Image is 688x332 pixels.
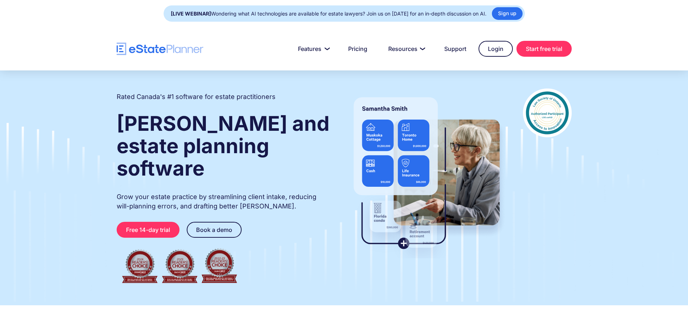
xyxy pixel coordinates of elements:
[479,41,513,57] a: Login
[171,9,486,19] div: Wondering what AI technologies are available for estate lawyers? Join us on [DATE] for an in-dept...
[436,42,475,56] a: Support
[117,92,276,102] h2: Rated Canada's #1 software for estate practitioners
[380,42,432,56] a: Resources
[345,89,509,258] img: estate planner showing wills to their clients, using eState Planner, a leading estate planning so...
[117,111,329,181] strong: [PERSON_NAME] and estate planning software
[339,42,376,56] a: Pricing
[171,10,211,17] strong: [LIVE WEBINAR]
[187,222,242,238] a: Book a demo
[492,7,523,20] a: Sign up
[289,42,336,56] a: Features
[117,192,330,211] p: Grow your estate practice by streamlining client intake, reducing will-planning errors, and draft...
[117,43,203,55] a: home
[516,41,572,57] a: Start free trial
[117,222,179,238] a: Free 14-day trial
